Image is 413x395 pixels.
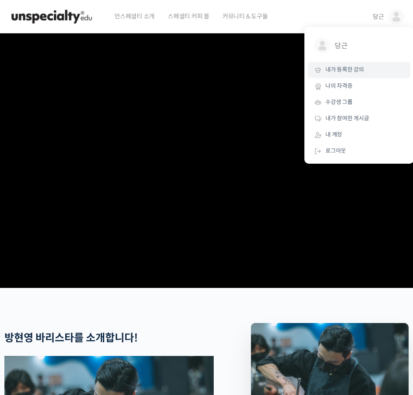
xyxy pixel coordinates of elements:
[335,38,378,54] span: 당근
[325,82,353,90] span: 나의 자격증
[308,31,410,62] a: 당근
[308,127,410,143] a: 내 계정
[135,291,146,298] span: 설정
[28,291,33,298] span: 홈
[325,115,369,122] span: 내가 참여한 게시글
[113,278,168,300] a: 설정
[4,331,134,345] strong: 방현영 바리스타를 소개합니다
[308,143,410,159] a: 로그아웃
[308,78,410,94] a: 나의 자격증
[325,147,346,154] span: 로그아웃
[308,62,410,78] a: 내가 등록한 강의
[4,332,214,345] h2: !
[325,66,364,73] span: 내가 등록한 강의
[58,278,113,300] a: 대화
[308,111,410,127] a: 내가 참여한 게시글
[325,131,342,138] span: 내 계정
[325,98,353,106] span: 수강생 그룹
[80,292,91,299] span: 대화
[3,278,58,300] a: 홈
[308,94,410,111] a: 수강생 그룹
[373,13,384,21] span: 당근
